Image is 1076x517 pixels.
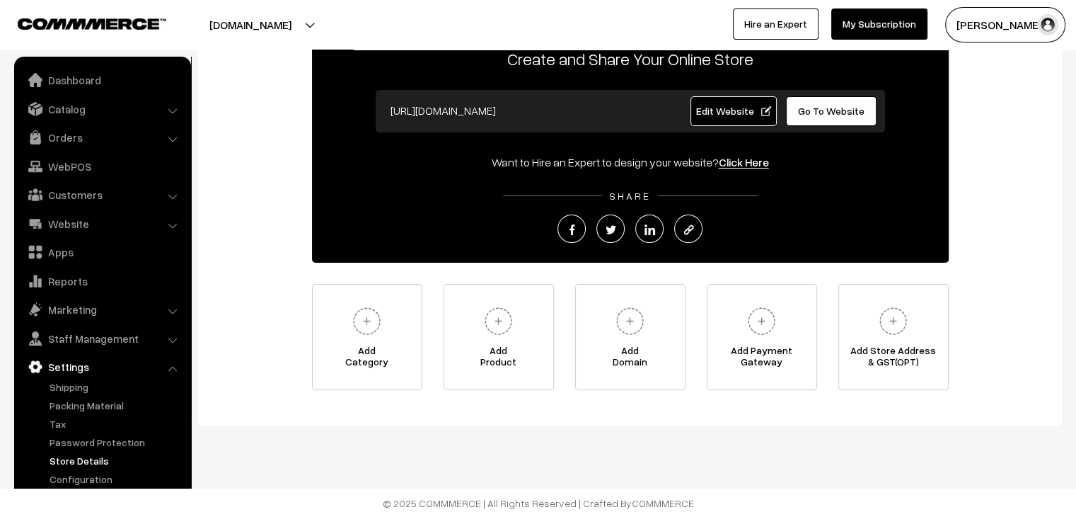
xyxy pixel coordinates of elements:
[575,284,685,390] a: AddDomain
[839,345,948,373] span: Add Store Address & GST(OPT)
[838,284,949,390] a: Add Store Address& GST(OPT)
[707,345,816,373] span: Add Payment Gateway
[46,416,186,431] a: Tax
[18,67,186,93] a: Dashboard
[46,398,186,413] a: Packing Material
[742,302,781,341] img: plus.svg
[733,8,818,40] a: Hire an Expert
[18,18,166,29] img: COMMMERCE
[46,472,186,487] a: Configuration
[18,211,186,237] a: Website
[18,182,186,208] a: Customers
[18,239,186,265] a: Apps
[18,154,186,179] a: WebPOS
[18,125,186,150] a: Orders
[695,105,771,117] span: Edit Website
[18,297,186,322] a: Marketing
[18,96,186,122] a: Catalog
[632,497,694,509] a: COMMMERCE
[312,46,949,72] p: Create and Share Your Online Store
[874,302,913,341] img: plus.svg
[719,155,769,169] a: Click Here
[602,190,658,202] span: SHARE
[347,302,386,341] img: plus.svg
[444,345,553,373] span: Add Product
[1037,14,1058,35] img: user
[18,268,186,294] a: Reports
[18,354,186,380] a: Settings
[444,284,554,390] a: AddProduct
[313,345,422,373] span: Add Category
[576,345,685,373] span: Add Domain
[312,154,949,171] div: Want to Hire an Expert to design your website?
[690,96,777,126] a: Edit Website
[160,7,341,42] button: [DOMAIN_NAME]
[786,96,877,126] a: Go To Website
[18,14,141,31] a: COMMMERCE
[46,453,186,468] a: Store Details
[611,302,649,341] img: plus.svg
[707,284,817,390] a: Add PaymentGateway
[831,8,927,40] a: My Subscription
[479,302,518,341] img: plus.svg
[312,284,422,390] a: AddCategory
[798,105,864,117] span: Go To Website
[945,7,1065,42] button: [PERSON_NAME]
[46,435,186,450] a: Password Protection
[18,326,186,351] a: Staff Management
[46,380,186,394] a: Shipping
